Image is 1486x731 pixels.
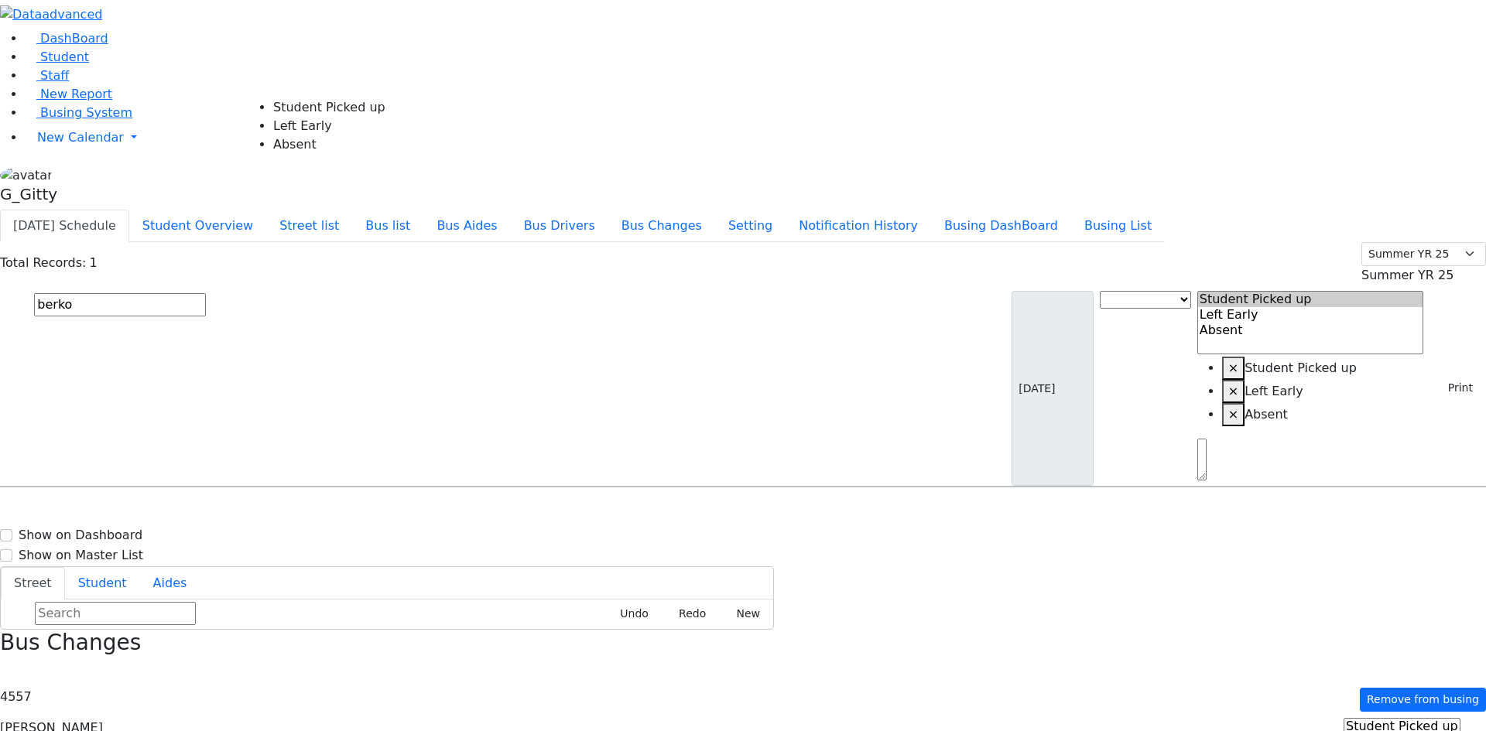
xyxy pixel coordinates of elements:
button: Remove item [1222,380,1245,403]
a: DashBoard [25,31,108,46]
span: Student Picked up [1245,360,1357,375]
li: Student Picked up [1222,357,1424,380]
span: × [1228,360,1238,375]
span: DashBoard [40,31,108,46]
li: Absent [273,135,385,154]
li: Left Early [273,117,385,135]
option: Student Picked up [1198,292,1423,307]
button: Bus Changes [608,210,715,242]
button: Student Overview [129,210,266,242]
textarea: Search [1197,439,1207,480]
button: Street [1,567,65,599]
span: Staff [40,68,69,83]
div: Street [1,599,773,629]
li: Left Early [1222,380,1424,403]
a: Student [25,50,89,64]
span: Left Early [1245,384,1303,398]
span: Summer YR 25 [1361,268,1453,282]
span: × [1228,384,1238,398]
span: New Report [40,87,112,101]
span: Absent [1245,407,1288,422]
label: Show on Dashboard [19,526,142,545]
span: × [1228,407,1238,422]
option: Absent [1198,323,1423,338]
button: Student [65,567,140,599]
a: New Calendar [25,122,1486,153]
button: Notification History [786,210,931,242]
a: New Report [25,87,112,101]
select: Default select example [1361,242,1486,266]
span: Student [40,50,89,64]
li: Absent [1222,403,1424,426]
span: Busing System [40,105,132,120]
button: Busing List [1071,210,1165,242]
button: Bus Drivers [511,210,608,242]
button: Print [1430,376,1480,400]
button: Bus list [352,210,423,242]
a: Staff [25,68,69,83]
button: New [719,602,767,626]
label: Show on Master List [19,546,143,565]
input: Search [34,293,206,316]
button: Busing DashBoard [931,210,1071,242]
button: Undo [603,602,656,626]
input: Search [35,602,196,625]
span: 1 [89,255,97,270]
button: Aides [140,567,200,599]
li: Student Picked up [273,98,385,117]
button: Remove item [1222,357,1245,380]
button: Remove from busing [1360,688,1486,712]
button: Remove item [1222,403,1245,426]
button: Street list [266,210,352,242]
button: Redo [662,602,713,626]
span: New Calendar [37,130,124,145]
button: Bus Aides [423,210,510,242]
option: Left Early [1198,307,1423,323]
button: Setting [715,210,786,242]
a: Busing System [25,105,132,120]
